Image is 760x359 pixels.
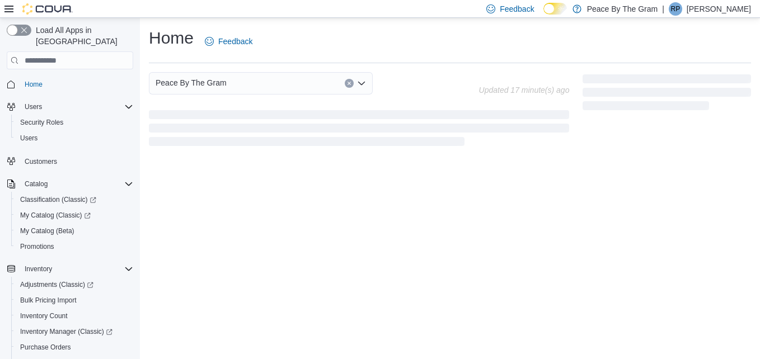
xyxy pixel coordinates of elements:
[25,179,48,188] span: Catalog
[16,294,81,307] a: Bulk Pricing Import
[11,277,138,292] a: Adjustments (Classic)
[25,102,42,111] span: Users
[11,292,138,308] button: Bulk Pricing Import
[149,112,569,148] span: Loading
[16,341,76,354] a: Purchase Orders
[25,157,57,166] span: Customers
[500,3,534,15] span: Feedback
[671,2,681,16] span: RP
[20,311,68,320] span: Inventory Count
[2,261,138,277] button: Inventory
[22,3,73,15] img: Cova
[31,25,133,47] span: Load All Apps in [GEOGRAPHIC_DATA]
[20,100,133,114] span: Users
[587,2,658,16] p: Peace By The Gram
[16,278,98,291] a: Adjustments (Classic)
[20,195,96,204] span: Classification (Classic)
[16,131,42,145] a: Users
[16,193,101,206] a: Classification (Classic)
[16,224,79,238] a: My Catalog (Beta)
[20,77,133,91] span: Home
[583,77,751,112] span: Loading
[687,2,751,16] p: [PERSON_NAME]
[11,308,138,324] button: Inventory Count
[662,2,664,16] p: |
[357,79,366,88] button: Open list of options
[16,341,133,354] span: Purchase Orders
[20,226,74,235] span: My Catalog (Beta)
[16,209,95,222] a: My Catalog (Classic)
[2,99,138,115] button: Users
[16,309,133,323] span: Inventory Count
[149,27,194,49] h1: Home
[543,3,567,15] input: Dark Mode
[156,76,227,89] span: Peace By The Gram
[16,193,133,206] span: Classification (Classic)
[16,116,68,129] a: Security Roles
[16,116,133,129] span: Security Roles
[2,176,138,192] button: Catalog
[669,2,682,16] div: Rob Pranger
[25,264,52,273] span: Inventory
[20,343,71,352] span: Purchase Orders
[16,325,117,338] a: Inventory Manager (Classic)
[20,78,47,91] a: Home
[20,296,77,305] span: Bulk Pricing Import
[20,100,46,114] button: Users
[20,242,54,251] span: Promotions
[16,224,133,238] span: My Catalog (Beta)
[11,223,138,239] button: My Catalog (Beta)
[16,278,133,291] span: Adjustments (Classic)
[20,262,133,276] span: Inventory
[479,86,570,95] p: Updated 17 minute(s) ago
[11,207,138,223] a: My Catalog (Classic)
[20,211,91,220] span: My Catalog (Classic)
[16,325,133,338] span: Inventory Manager (Classic)
[16,209,133,222] span: My Catalog (Classic)
[218,36,252,47] span: Feedback
[2,153,138,169] button: Customers
[11,239,138,254] button: Promotions
[11,115,138,130] button: Security Roles
[20,327,112,336] span: Inventory Manager (Classic)
[20,154,133,168] span: Customers
[16,240,59,253] a: Promotions
[16,309,72,323] a: Inventory Count
[2,76,138,92] button: Home
[20,262,57,276] button: Inventory
[11,130,138,146] button: Users
[20,134,37,143] span: Users
[20,177,52,191] button: Catalog
[25,80,43,89] span: Home
[11,339,138,355] button: Purchase Orders
[16,131,133,145] span: Users
[20,177,133,191] span: Catalog
[16,294,133,307] span: Bulk Pricing Import
[16,240,133,253] span: Promotions
[11,324,138,339] a: Inventory Manager (Classic)
[20,118,63,127] span: Security Roles
[345,79,354,88] button: Clear input
[11,192,138,207] a: Classification (Classic)
[200,30,257,53] a: Feedback
[20,280,93,289] span: Adjustments (Classic)
[20,155,62,168] a: Customers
